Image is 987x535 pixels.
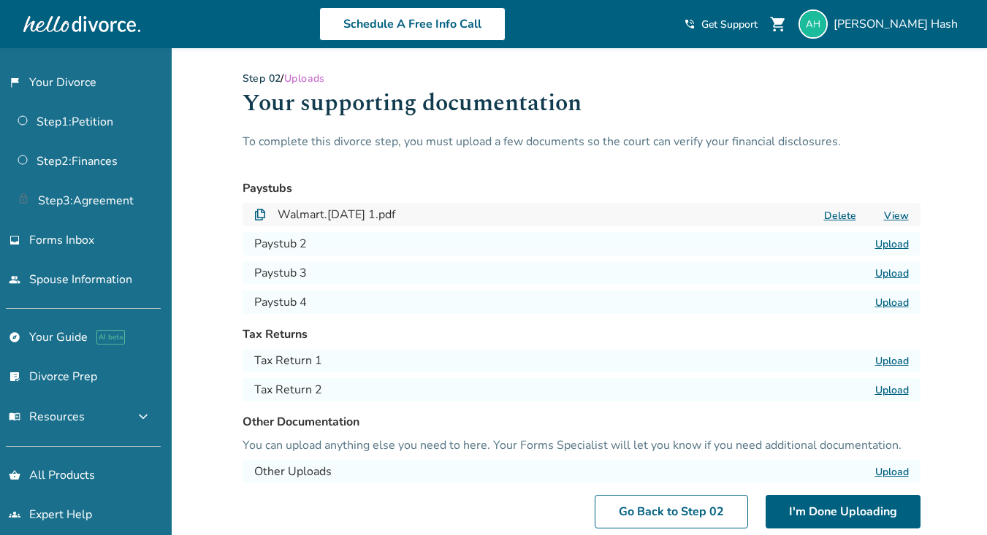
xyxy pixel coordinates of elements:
[319,7,506,41] a: Schedule A Free Info Call
[29,232,94,248] span: Forms Inbox
[9,469,20,481] span: shopping_basket
[884,209,909,223] a: View
[769,15,787,33] span: shopping_cart
[684,18,758,31] a: phone_in_talkGet Support
[254,293,307,311] h4: Paystub 4
[243,133,921,168] p: To complete this divorce step, you must upload a few documents so the court can verify your finan...
[799,9,828,39] img: amymachnak@gmail.com
[875,465,909,479] label: Upload
[254,209,266,220] img: Document
[875,296,909,309] label: Upload
[875,383,909,397] label: Upload
[914,465,987,535] iframe: Chat Widget
[278,206,395,223] h4: Walmart.[DATE] 1.pdf
[684,18,696,30] span: phone_in_talk
[96,330,125,345] span: AI beta
[254,264,307,282] h4: Paystub 3
[9,409,85,425] span: Resources
[243,326,921,343] h3: Tax Returns
[875,354,909,368] label: Upload
[9,331,20,343] span: explore
[243,436,921,454] p: You can upload anything else you need to here. Your Forms Specialist will let you know if you nee...
[134,408,152,426] span: expand_more
[243,180,921,197] h3: Paystubs
[9,234,20,246] span: inbox
[9,77,20,88] span: flag_2
[254,352,322,369] h4: Tax Return 1
[284,72,325,85] span: Uploads
[875,266,909,280] label: Upload
[875,237,909,251] label: Upload
[243,72,921,85] div: /
[9,274,20,285] span: people
[9,371,20,382] span: list_alt_check
[254,235,307,253] h4: Paystub 2
[9,411,20,423] span: menu_book
[701,18,758,31] span: Get Support
[254,463,332,480] h4: Other Uploads
[9,509,20,520] span: groups
[766,495,921,528] button: I'm Done Uploading
[243,72,281,85] a: Step 02
[595,495,748,528] a: Go Back to Step 02
[820,208,861,223] button: Delete
[254,381,322,399] h4: Tax Return 2
[834,16,964,32] span: [PERSON_NAME] Hash
[243,85,921,133] h1: Your supporting documentation
[243,413,921,431] h3: Other Documentation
